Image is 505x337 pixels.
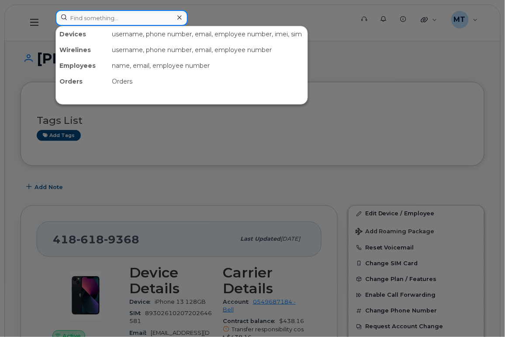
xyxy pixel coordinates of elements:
[56,26,108,42] div: Devices
[56,42,108,58] div: Wirelines
[56,58,108,74] div: Employees
[108,74,308,89] div: Orders
[108,58,308,74] div: name, email, employee number
[108,26,308,42] div: username, phone number, email, employee number, imei, sim
[108,42,308,58] div: username, phone number, email, employee number
[56,74,108,89] div: Orders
